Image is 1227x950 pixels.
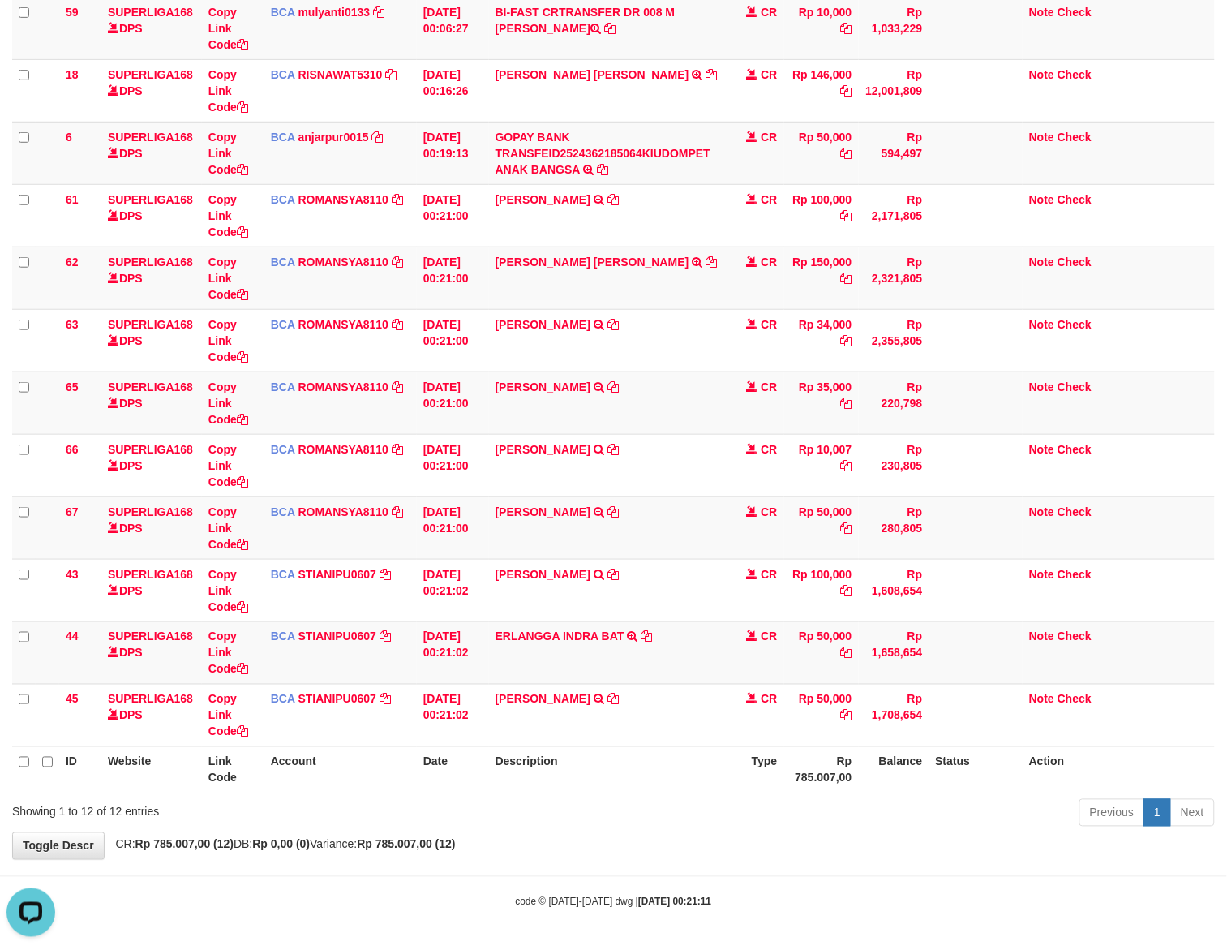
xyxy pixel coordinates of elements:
[298,505,389,518] a: ROMANSYA8110
[357,838,455,851] strong: Rp 785.007,00 (12)
[208,193,248,239] a: Copy Link Code
[1029,568,1054,581] a: Note
[66,193,79,206] span: 61
[761,6,777,19] span: CR
[271,568,295,581] span: BCA
[841,647,852,660] a: Copy Rp 50,000 to clipboard
[496,443,590,456] a: [PERSON_NAME]
[66,630,79,643] span: 44
[784,621,859,684] td: Rp 50,000
[101,434,202,496] td: DPS
[597,163,608,176] a: Copy GOPAY BANK TRANSFEID2524362185064KIUDOMPET ANAK BANGSA to clipboard
[841,147,852,160] a: Copy Rp 50,000 to clipboard
[108,505,193,518] a: SUPERLIGA168
[298,443,389,456] a: ROMANSYA8110
[298,568,376,581] a: STIANIPU0607
[1029,630,1054,643] a: Note
[784,559,859,621] td: Rp 100,000
[271,6,295,19] span: BCA
[208,443,248,488] a: Copy Link Code
[271,318,295,331] span: BCA
[135,838,234,851] strong: Rp 785.007,00 (12)
[841,22,852,35] a: Copy Rp 10,000 to clipboard
[108,6,193,19] a: SUPERLIGA168
[417,746,489,793] th: Date
[859,309,929,372] td: Rp 2,355,805
[1058,318,1092,331] a: Check
[489,746,727,793] th: Description
[372,131,384,144] a: Copy anjarpur0015 to clipboard
[841,84,852,97] a: Copy Rp 146,000 to clipboard
[1058,443,1092,456] a: Check
[12,832,105,860] a: Toggle Descr
[1029,505,1054,518] a: Note
[784,684,859,746] td: Rp 50,000
[417,59,489,122] td: [DATE] 00:16:26
[1029,256,1054,269] a: Note
[208,505,248,551] a: Copy Link Code
[761,131,777,144] span: CR
[607,505,619,518] a: Copy ZAENAL ARIFIN to clipboard
[496,568,590,581] a: [PERSON_NAME]
[373,6,384,19] a: Copy mulyanti0133 to clipboard
[706,68,717,81] a: Copy NENG NADIA MUSTIKA to clipboard
[496,193,590,206] a: [PERSON_NAME]
[859,247,929,309] td: Rp 2,321,805
[108,256,193,269] a: SUPERLIGA168
[417,434,489,496] td: [DATE] 00:21:00
[108,380,193,393] a: SUPERLIGA168
[385,68,397,81] a: Copy RISNAWAT5310 to clipboard
[108,131,193,144] a: SUPERLIGA168
[298,193,389,206] a: ROMANSYA8110
[641,630,652,643] a: Copy ERLANGGA INDRA BAT to clipboard
[417,247,489,309] td: [DATE] 00:21:00
[271,693,295,706] span: BCA
[208,630,248,676] a: Copy Link Code
[761,193,777,206] span: CR
[727,746,784,793] th: Type
[496,380,590,393] a: [PERSON_NAME]
[1058,193,1092,206] a: Check
[706,256,717,269] a: Copy RYAN SETIAWAN MAUL to clipboard
[392,505,403,518] a: Copy ROMANSYA8110 to clipboard
[298,68,383,81] a: RISNAWAT5310
[1058,131,1092,144] a: Check
[298,131,369,144] a: anjarpur0015
[607,193,619,206] a: Copy ISMAIL MARZUKI to clipboard
[298,256,389,269] a: ROMANSYA8110
[101,559,202,621] td: DPS
[208,693,248,738] a: Copy Link Code
[1170,799,1215,827] a: Next
[1029,193,1054,206] a: Note
[1023,746,1215,793] th: Action
[784,746,859,793] th: Rp 785.007,00
[516,896,712,908] small: code © [DATE]-[DATE] dwg |
[859,621,929,684] td: Rp 1,658,654
[392,380,403,393] a: Copy ROMANSYA8110 to clipboard
[208,6,248,51] a: Copy Link Code
[271,630,295,643] span: BCA
[392,443,403,456] a: Copy ROMANSYA8110 to clipboard
[1029,443,1054,456] a: Note
[208,131,248,176] a: Copy Link Code
[380,630,391,643] a: Copy STIANIPU0607 to clipboard
[66,6,79,19] span: 59
[101,122,202,184] td: DPS
[380,568,391,581] a: Copy STIANIPU0607 to clipboard
[208,68,248,114] a: Copy Link Code
[1029,131,1054,144] a: Note
[859,122,929,184] td: Rp 594,497
[208,380,248,426] a: Copy Link Code
[6,6,55,55] button: Open LiveChat chat widget
[1029,693,1054,706] a: Note
[417,372,489,434] td: [DATE] 00:21:00
[271,505,295,518] span: BCA
[761,693,777,706] span: CR
[417,684,489,746] td: [DATE] 00:21:02
[66,693,79,706] span: 45
[841,584,852,597] a: Copy Rp 100,000 to clipboard
[108,443,193,456] a: SUPERLIGA168
[108,838,456,851] span: CR: DB: Variance:
[841,334,852,347] a: Copy Rp 34,000 to clipboard
[784,309,859,372] td: Rp 34,000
